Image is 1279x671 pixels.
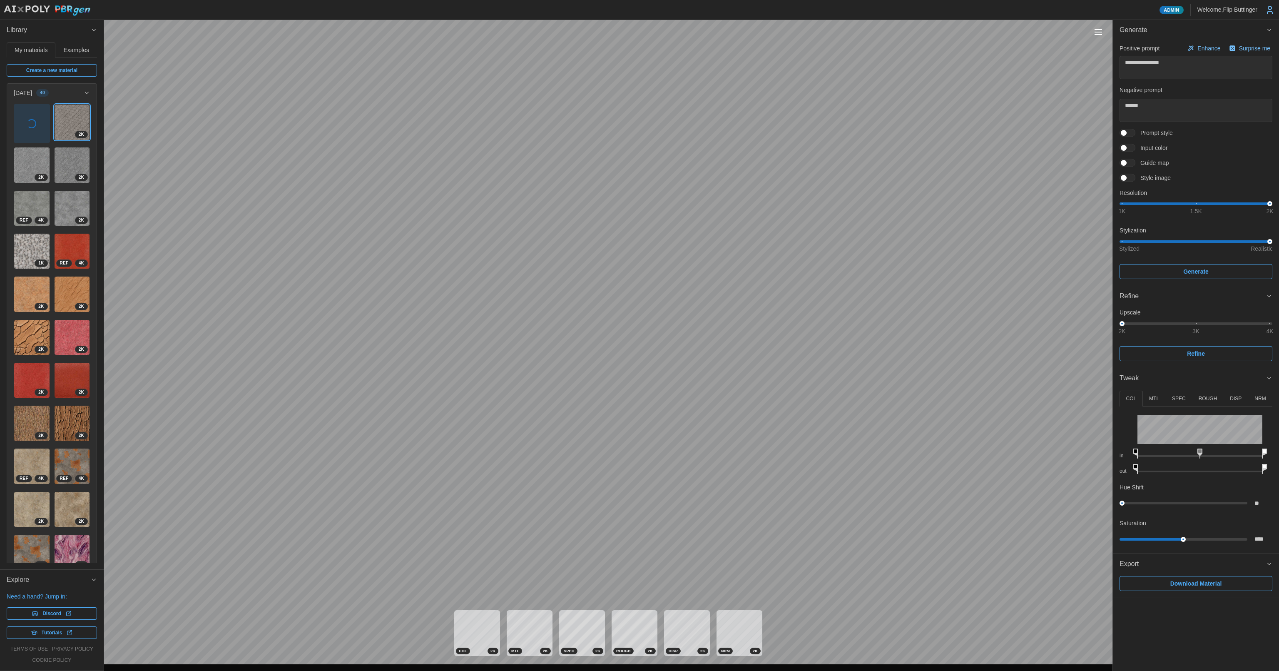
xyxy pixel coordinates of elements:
span: 2 K [543,648,548,654]
p: SPEC [1172,395,1186,402]
button: Download Material [1120,576,1272,591]
img: Qi8SvsHuH6Akc2OrRUcd [55,535,90,570]
div: Generate [1113,40,1279,286]
a: ZI6Ez0h3vXETJZzs1YBU2K [54,190,90,227]
a: MvShXRJMjchooPZrsbX42K [54,405,90,442]
a: lqvyT8HK52SfWuSEs11X4KREF [14,190,50,227]
a: XfGGCxLAPlkyKi3WcRmg4KREF [54,233,90,269]
span: Style image [1135,174,1171,182]
span: Explore [7,570,91,590]
p: Positive prompt [1120,44,1160,52]
span: 40 [40,90,45,96]
span: REF [60,475,69,482]
span: 2 K [753,648,758,654]
span: 4 K [38,475,44,482]
img: lGFVmHyq8gnlNjyGVAeG [14,234,50,269]
a: JbWNPQURcQFdDcMstSdq2K [14,491,50,528]
img: TRVbSWSFs3jO2GRxh9al [14,406,50,441]
a: 4EJlQoxbPuoEh1nsiv4u2K [14,276,50,312]
img: VG46MBr46yRyIvHIvvM4 [14,535,50,570]
span: 4 K [38,217,44,224]
span: 2 K [79,389,84,396]
p: Resolution [1120,189,1272,197]
a: S9xhIgMZahtJcrElzeAs4KREF [54,448,90,484]
span: 2 K [38,346,44,353]
span: ROUGH [616,648,631,654]
img: 8Fj4TiSbVHoFiQF2nAyf [14,147,50,183]
a: TRVbSWSFs3jO2GRxh9al2K [14,405,50,442]
button: Generate [1113,20,1279,40]
p: NRM [1254,395,1266,402]
span: 2 K [38,518,44,525]
span: Generate [1120,20,1266,40]
p: Negative prompt [1120,86,1272,94]
p: in [1120,452,1131,459]
img: XfGGCxLAPlkyKi3WcRmg [55,234,90,269]
span: Create a new material [26,65,77,76]
a: qTBPjlPaMwUhq73lm33P2K [54,147,90,183]
span: REF [60,260,69,267]
a: cookie policy [32,657,71,664]
button: Tweak [1113,368,1279,389]
img: gzqVTjuGatu2vDac3gzt [14,363,50,398]
p: Saturation [1120,519,1146,527]
img: yjnwXKq0YSkCxrASlfmA [55,492,90,527]
a: Create a new material [7,64,97,77]
img: WOQuf6twyuyS8AQ6ESEk [14,320,50,355]
img: ZI6Ez0h3vXETJZzs1YBU [55,191,90,226]
img: YmaOtKWhkM00VUMqF7Ya [55,105,90,140]
span: My materials [15,47,47,53]
p: Surprise me [1239,44,1272,52]
span: Discord [42,608,61,619]
span: SPEC [564,648,575,654]
span: 2 K [700,648,705,654]
button: Toggle viewport controls [1092,26,1104,38]
span: Guide map [1135,159,1169,167]
img: BCH27B3lVYXSv6XIJ9CL [55,363,90,398]
div: Export [1113,574,1279,598]
img: NoXXkcS62D0hYHNWvqqj [14,449,50,484]
span: Input color [1135,144,1167,152]
a: Discord [7,607,97,620]
a: terms of use [10,646,48,653]
span: 2 K [38,174,44,181]
p: out [1120,468,1131,475]
span: 4 K [79,260,84,267]
span: Tutorials [42,627,62,639]
img: lqvyT8HK52SfWuSEs11X [14,191,50,226]
a: yjnwXKq0YSkCxrASlfmA2K [54,491,90,528]
a: privacy policy [52,646,93,653]
span: DISP [669,648,678,654]
img: JbWNPQURcQFdDcMstSdq [14,492,50,527]
span: 2 K [490,648,495,654]
span: 2 K [595,648,600,654]
a: VG46MBr46yRyIvHIvvM42K [14,534,50,571]
span: 2 K [38,432,44,439]
p: Stylization [1120,226,1272,234]
span: Export [1120,554,1266,574]
p: DISP [1230,395,1242,402]
span: 2 K [79,432,84,439]
span: 2 K [38,389,44,396]
button: Refine [1113,286,1279,307]
span: 2 K [38,561,44,568]
a: BCH27B3lVYXSv6XIJ9CL2K [54,362,90,399]
p: MTL [1149,395,1159,402]
span: 1 K [38,260,44,267]
span: Refine [1187,347,1205,361]
span: 2 K [648,648,653,654]
span: MTL [511,648,519,654]
span: Library [7,20,91,40]
span: Admin [1164,6,1179,14]
button: Refine [1120,346,1272,361]
img: lTcp35aJEbptz3zh9zBy [55,277,90,312]
span: 2 K [79,518,84,525]
img: AIxPoly PBRgen [3,5,91,16]
img: 4EJlQoxbPuoEh1nsiv4u [14,277,50,312]
a: YmaOtKWhkM00VUMqF7Ya2K [54,104,90,140]
img: S9xhIgMZahtJcrElzeAs [55,449,90,484]
p: [DATE] [14,89,32,97]
a: WOQuf6twyuyS8AQ6ESEk2K [14,319,50,356]
span: Prompt style [1135,129,1173,137]
img: F8ubgdHma3CDYG0OG6ZO [55,320,90,355]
